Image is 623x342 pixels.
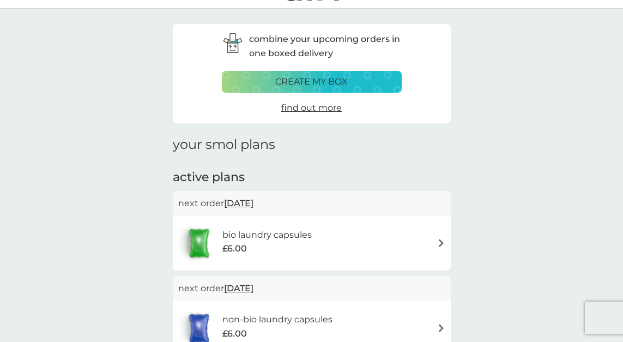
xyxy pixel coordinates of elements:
[222,313,332,327] h6: non-bio laundry capsules
[178,224,220,262] img: bio laundry capsules
[437,239,445,247] img: arrow right
[222,71,402,93] button: create my box
[178,196,445,211] p: next order
[222,228,312,242] h6: bio laundry capsules
[224,193,253,214] span: [DATE]
[224,278,253,299] span: [DATE]
[437,324,445,332] img: arrow right
[222,242,247,256] span: £6.00
[281,103,342,113] span: find out more
[275,75,348,89] p: create my box
[173,137,451,153] h1: your smol plans
[173,169,451,186] h2: active plans
[178,281,445,296] p: next order
[222,327,247,341] span: £6.00
[281,101,342,115] a: find out more
[249,32,402,60] p: combine your upcoming orders in one boxed delivery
